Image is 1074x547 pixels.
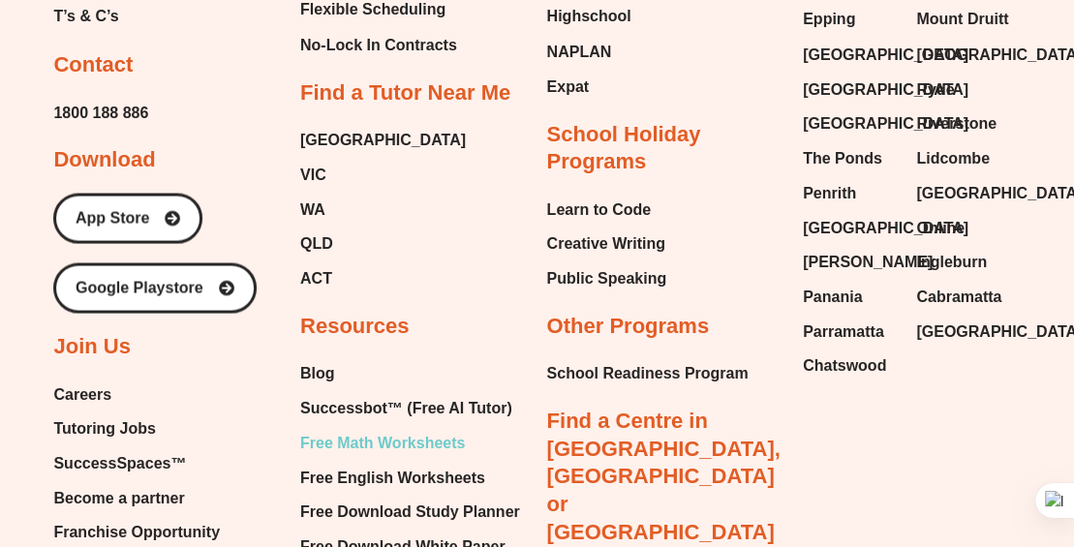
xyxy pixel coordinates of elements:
a: Ryde [916,75,1010,104]
span: Public Speaking [547,263,667,292]
span: Google Playstore [76,280,203,295]
span: Mount Druitt [916,5,1008,34]
a: Parramatta [803,317,897,346]
a: The Ponds [803,143,897,172]
span: [GEOGRAPHIC_DATA] [803,108,968,137]
span: Panania [803,282,862,311]
h2: School Holiday Programs [547,120,775,175]
span: Successbot™ (Free AI Tutor) [300,393,512,422]
a: School Readiness Program [547,358,749,387]
span: Creative Writing [547,228,665,258]
h2: Other Programs [547,312,710,340]
span: VIC [300,160,326,189]
span: Free English Worksheets [300,463,485,492]
h2: Find a Tutor Near Me [300,78,510,106]
a: T’s & C’s [53,2,195,31]
a: Lidcombe [916,143,1010,172]
span: Ingleburn [916,247,987,276]
a: ACT [300,263,466,292]
span: Tutoring Jobs [53,413,155,442]
a: QLD [300,228,466,258]
span: ACT [300,263,332,292]
span: The Ponds [803,143,882,172]
a: No-Lock In Contracts [300,30,465,59]
a: Expat [547,72,640,101]
a: Franchise Opportunity [53,517,220,546]
a: Google Playstore [53,262,257,313]
span: No-Lock In Contracts [300,30,457,59]
a: Tutoring Jobs [53,413,220,442]
span: Blog [300,358,335,387]
a: WA [300,195,466,224]
span: [GEOGRAPHIC_DATA] [803,75,968,104]
a: Become a partner [53,483,220,512]
a: 1800 188 886 [53,98,148,127]
h2: Contact [53,50,133,78]
span: Free Math Worksheets [300,428,465,457]
span: Learn to Code [547,195,652,224]
a: Online [916,213,1010,242]
span: Chatswood [803,350,886,380]
a: Penrith [803,178,897,207]
a: SuccessSpaces™ [53,448,220,477]
a: [GEOGRAPHIC_DATA] [916,178,1010,207]
a: [PERSON_NAME] [803,247,897,276]
a: Free English Worksheets [300,463,528,492]
a: Epping [803,5,897,34]
a: NAPLAN [547,37,640,66]
span: Epping [803,5,855,34]
span: T’s & C’s [53,2,118,31]
span: Online [916,213,965,242]
a: Riverstone [916,108,1010,137]
span: Riverstone [916,108,997,137]
a: Blog [300,358,528,387]
a: [GEOGRAPHIC_DATA] [300,125,466,154]
span: Highschool [547,2,631,31]
a: [GEOGRAPHIC_DATA] [803,75,897,104]
a: Panania [803,282,897,311]
a: Careers [53,380,220,409]
span: Ryde [916,75,954,104]
span: Cabramatta [916,282,1001,311]
span: [PERSON_NAME] [803,247,933,276]
span: QLD [300,228,333,258]
h2: Download [53,145,155,173]
a: [GEOGRAPHIC_DATA] [803,40,897,69]
span: NAPLAN [547,37,612,66]
span: Become a partner [53,483,184,512]
a: Cabramatta [916,282,1010,311]
a: Mount Druitt [916,5,1010,34]
span: [GEOGRAPHIC_DATA] [803,40,968,69]
span: Expat [547,72,590,101]
h2: Resources [300,312,410,340]
a: VIC [300,160,466,189]
span: Parramatta [803,317,884,346]
a: Chatswood [803,350,897,380]
a: Find a Centre in [GEOGRAPHIC_DATA], [GEOGRAPHIC_DATA] or [GEOGRAPHIC_DATA] [547,408,781,542]
span: Careers [53,380,111,409]
a: Learn to Code [547,195,667,224]
span: Lidcombe [916,143,990,172]
span: SuccessSpaces™ [53,448,186,477]
h2: Join Us [53,332,130,360]
a: [GEOGRAPHIC_DATA] [803,213,897,242]
a: Free Download Study Planner [300,497,528,526]
span: WA [300,195,325,224]
span: [GEOGRAPHIC_DATA] [803,213,968,242]
a: [GEOGRAPHIC_DATA] [916,40,1010,69]
a: Creative Writing [547,228,667,258]
a: Ingleburn [916,247,1010,276]
a: [GEOGRAPHIC_DATA] [803,108,897,137]
a: App Store [53,193,202,243]
a: [GEOGRAPHIC_DATA] [916,317,1010,346]
a: Highschool [547,2,640,31]
a: Free Math Worksheets [300,428,528,457]
iframe: Chat Widget [977,454,1074,547]
a: Successbot™ (Free AI Tutor) [300,393,528,422]
span: App Store [76,210,149,226]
